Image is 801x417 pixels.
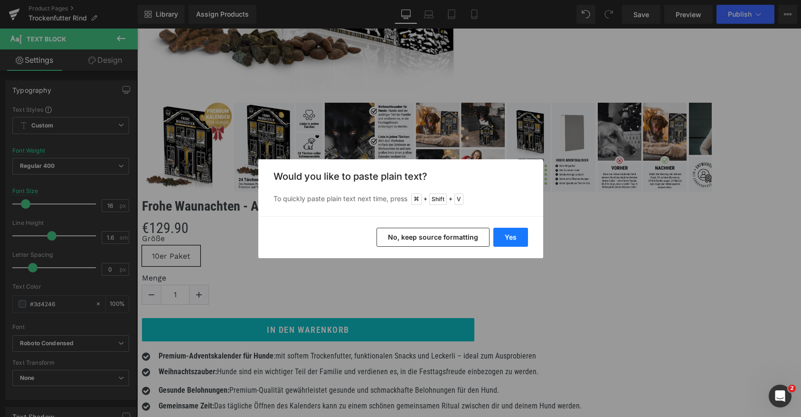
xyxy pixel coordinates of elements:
span: + [449,194,452,204]
span: Shift [429,194,447,205]
p: To quickly paste plain text next time, press [273,194,528,205]
span: + [424,194,427,204]
span: V [454,194,463,205]
iframe: Intercom live chat [769,385,792,407]
h3: Would you like to paste plain text? [273,171,528,182]
span: 2 [788,385,796,392]
button: No, keep source formatting [377,228,490,247]
button: Yes [493,228,528,247]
